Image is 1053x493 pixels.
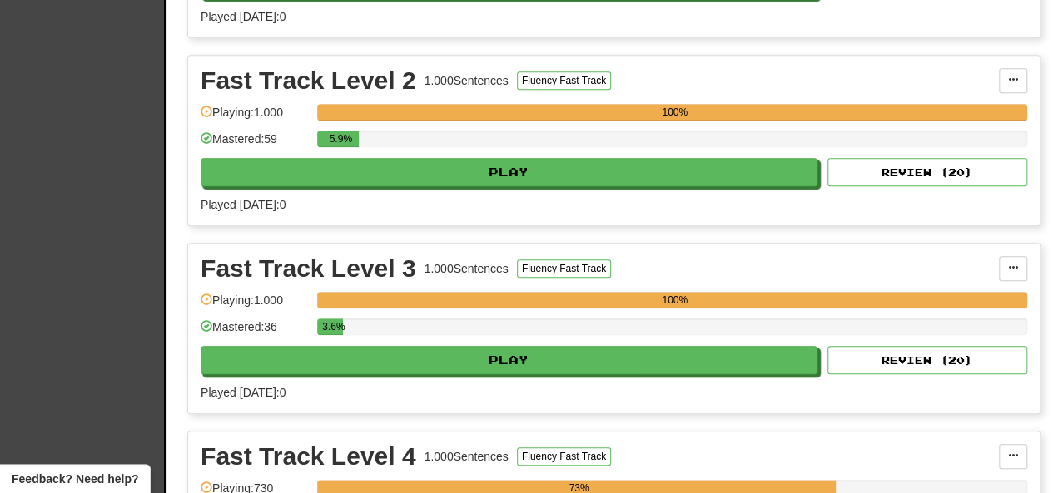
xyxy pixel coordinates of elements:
[322,131,359,147] div: 5.9%
[517,259,611,278] button: Fluency Fast Track
[322,292,1027,308] div: 100%
[201,256,416,281] div: Fast Track Level 3
[322,104,1027,121] div: 100%
[201,131,309,158] div: Mastered: 59
[201,68,416,93] div: Fast Track Level 2
[201,444,416,469] div: Fast Track Level 4
[425,260,509,277] div: 1.000 Sentences
[201,158,817,186] button: Play
[827,158,1027,186] button: Review (20)
[425,72,509,89] div: 1.000 Sentences
[201,10,286,23] span: Played [DATE]: 0
[517,447,611,466] button: Fluency Fast Track
[201,386,286,399] span: Played [DATE]: 0
[517,71,611,90] button: Fluency Fast Track
[201,292,309,319] div: Playing: 1.000
[322,318,342,335] div: 3.6%
[201,318,309,346] div: Mastered: 36
[827,346,1027,374] button: Review (20)
[201,346,817,374] button: Play
[425,448,509,465] div: 1.000 Sentences
[12,471,138,487] span: Open feedback widget
[201,198,286,211] span: Played [DATE]: 0
[201,104,309,131] div: Playing: 1.000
